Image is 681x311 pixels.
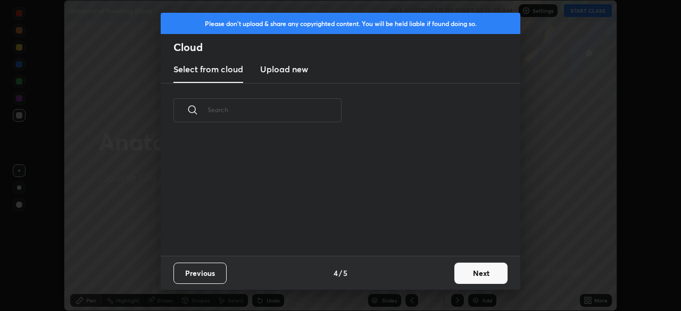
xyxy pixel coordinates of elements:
h2: Cloud [173,40,520,54]
h4: 4 [334,267,338,279]
button: Previous [173,263,227,284]
button: Next [454,263,508,284]
h4: / [339,267,342,279]
h3: Select from cloud [173,63,243,75]
div: Please don't upload & share any copyrighted content. You will be held liable if found doing so. [161,13,520,34]
h3: Upload new [260,63,308,75]
h4: 5 [343,267,347,279]
input: Search [207,87,342,132]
